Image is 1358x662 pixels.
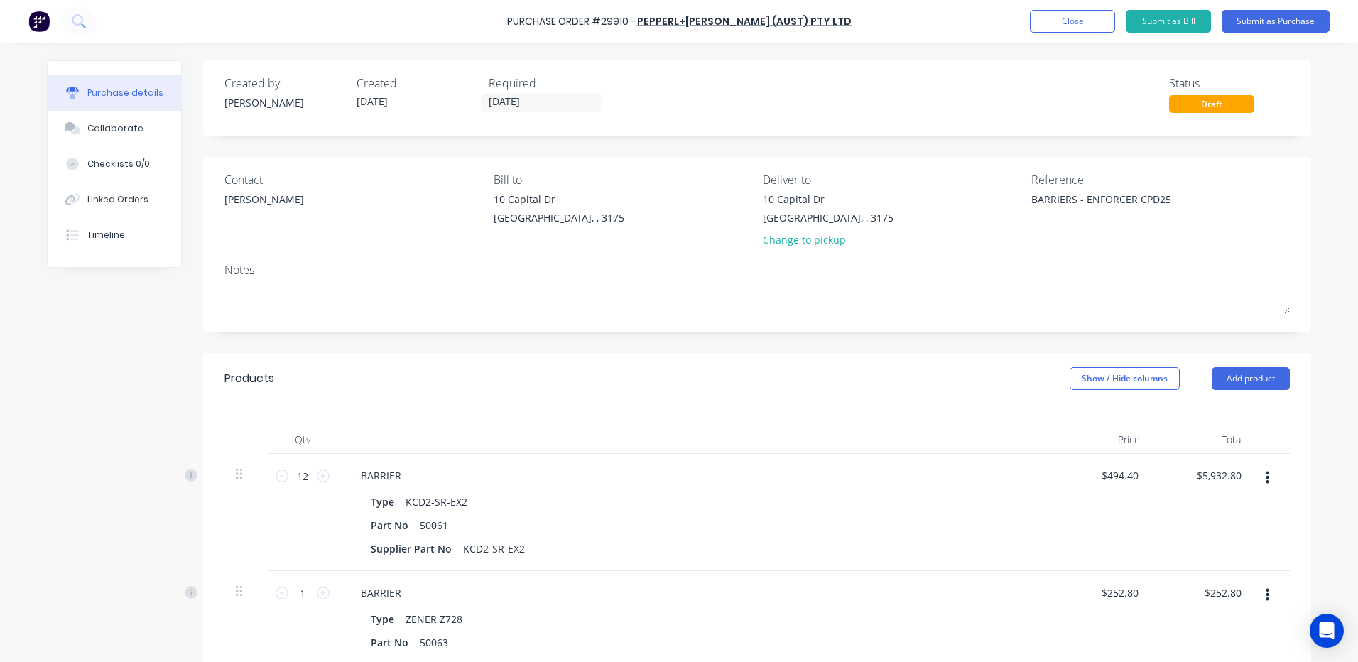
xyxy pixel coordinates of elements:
[1222,10,1330,33] button: Submit as Purchase
[365,492,400,512] div: Type
[357,75,477,92] div: Created
[400,492,473,512] div: KCD2-SR-EX2
[365,609,400,629] div: Type
[28,11,50,32] img: Factory
[224,370,274,387] div: Products
[224,261,1290,278] div: Notes
[400,609,468,629] div: ZENER Z728
[1310,614,1344,648] div: Open Intercom Messenger
[494,192,624,207] div: 10 Capital Dr
[87,193,148,206] div: Linked Orders
[414,515,454,536] div: 50061
[1126,10,1211,33] button: Submit as Bill
[1169,95,1254,113] div: Draft
[1169,75,1290,92] div: Status
[414,632,454,653] div: 50063
[267,425,338,454] div: Qty
[349,582,413,603] div: BARRIER
[494,171,752,188] div: Bill to
[349,465,413,486] div: BARRIER
[365,515,414,536] div: Part No
[48,217,181,253] button: Timeline
[48,75,181,111] button: Purchase details
[457,538,531,559] div: KCD2-SR-EX2
[1030,10,1115,33] button: Close
[489,75,609,92] div: Required
[637,14,852,28] a: PEPPERL+[PERSON_NAME] (AUST) PTY LTD
[1212,367,1290,390] button: Add product
[87,87,163,99] div: Purchase details
[1048,425,1151,454] div: Price
[48,182,181,217] button: Linked Orders
[763,171,1021,188] div: Deliver to
[224,75,345,92] div: Created by
[763,232,893,247] div: Change to pickup
[87,229,125,242] div: Timeline
[763,192,893,207] div: 10 Capital Dr
[48,111,181,146] button: Collaborate
[48,146,181,182] button: Checklists 0/0
[224,95,345,110] div: [PERSON_NAME]
[1070,367,1180,390] button: Show / Hide columns
[224,192,304,207] div: [PERSON_NAME]
[763,210,893,225] div: [GEOGRAPHIC_DATA], , 3175
[365,538,457,559] div: Supplier Part No
[1031,192,1209,224] textarea: BARRIERS - ENFORCER CPD25
[494,210,624,225] div: [GEOGRAPHIC_DATA], , 3175
[87,122,143,135] div: Collaborate
[507,14,636,29] div: Purchase Order #29910 -
[224,171,483,188] div: Contact
[1151,425,1254,454] div: Total
[87,158,150,170] div: Checklists 0/0
[1031,171,1290,188] div: Reference
[365,632,414,653] div: Part No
